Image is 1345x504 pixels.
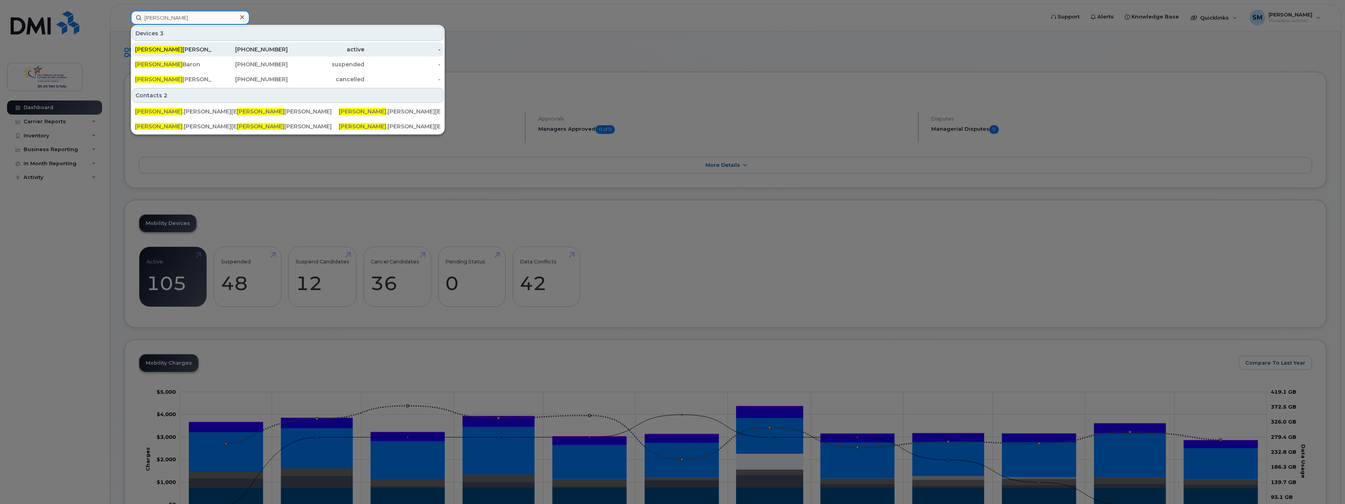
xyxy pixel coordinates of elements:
[288,60,364,68] div: suspended
[237,122,338,130] div: [PERSON_NAME]
[135,108,183,115] span: [PERSON_NAME]
[237,123,284,130] span: [PERSON_NAME]
[339,108,440,115] div: .[PERSON_NAME][EMAIL_ADDRESS][DOMAIN_NAME]
[135,46,212,53] div: [PERSON_NAME] [PERSON_NAME]
[364,75,441,83] div: -
[364,60,441,68] div: -
[237,108,284,115] span: [PERSON_NAME]
[135,108,237,115] div: .[PERSON_NAME][EMAIL_ADDRESS][DOMAIN_NAME]
[132,26,444,41] div: Devices
[135,75,212,83] div: [PERSON_NAME]
[135,123,183,130] span: [PERSON_NAME]
[212,60,288,68] div: [PHONE_NUMBER]
[132,88,444,103] div: Contacts
[132,72,444,86] a: [PERSON_NAME][PERSON_NAME][PHONE_NUMBER]cancelled-
[212,46,288,53] div: [PHONE_NUMBER]
[132,57,444,71] a: [PERSON_NAME]Baron[PHONE_NUMBER]suspended-
[212,75,288,83] div: [PHONE_NUMBER]
[288,75,364,83] div: cancelled
[160,29,164,37] span: 3
[237,108,338,115] div: [PERSON_NAME]
[135,76,183,83] span: [PERSON_NAME]
[132,119,444,133] a: [PERSON_NAME].[PERSON_NAME][EMAIL_ADDRESS][DOMAIN_NAME][PERSON_NAME][PERSON_NAME][PERSON_NAME].[P...
[132,42,444,57] a: [PERSON_NAME][PERSON_NAME] [PERSON_NAME][PHONE_NUMBER]active-
[364,46,441,53] div: -
[135,61,183,68] span: [PERSON_NAME]
[135,122,237,130] div: .[PERSON_NAME][EMAIL_ADDRESS][DOMAIN_NAME]
[339,122,440,130] div: .[PERSON_NAME][EMAIL_ADDRESS][DOMAIN_NAME]
[135,46,183,53] span: [PERSON_NAME]
[339,123,386,130] span: [PERSON_NAME]
[164,91,168,99] span: 2
[288,46,364,53] div: active
[339,108,386,115] span: [PERSON_NAME]
[132,104,444,119] a: [PERSON_NAME].[PERSON_NAME][EMAIL_ADDRESS][DOMAIN_NAME][PERSON_NAME][PERSON_NAME][PERSON_NAME].[P...
[135,60,212,68] div: Baron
